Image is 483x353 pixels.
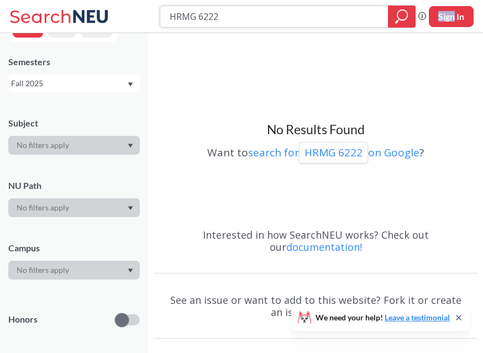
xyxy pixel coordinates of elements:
[128,82,133,87] svg: Dropdown arrow
[128,206,133,210] svg: Dropdown arrow
[316,314,450,322] span: We need your help!
[154,219,477,263] div: Interested in how SearchNEU works? Check out our
[11,77,127,89] div: Fall 2025
[8,180,140,192] div: NU Path
[128,268,133,273] svg: Dropdown arrow
[154,284,477,328] div: See an issue or want to add to this website? Fork it or create an issue on .
[8,261,140,280] div: Dropdown arrow
[429,6,474,27] button: Sign In
[385,313,450,322] a: Leave a testimonial
[8,198,140,217] div: Dropdown arrow
[169,7,380,26] input: Class, professor, course number, "phrase"
[8,75,140,92] div: Fall 2025Dropdown arrow
[286,240,362,254] a: documentation!
[154,122,477,138] h3: No Results Found
[8,117,140,129] div: Subject
[128,144,133,148] svg: Dropdown arrow
[8,313,38,326] p: Honors
[248,145,419,160] a: search forHRMG 6222on Google
[8,242,140,254] div: Campus
[8,136,140,155] div: Dropdown arrow
[305,145,363,160] p: HRMG 6222
[388,6,416,28] div: magnifying glass
[154,138,477,164] div: Want to ?
[395,9,408,24] svg: magnifying glass
[8,56,140,68] div: Semesters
